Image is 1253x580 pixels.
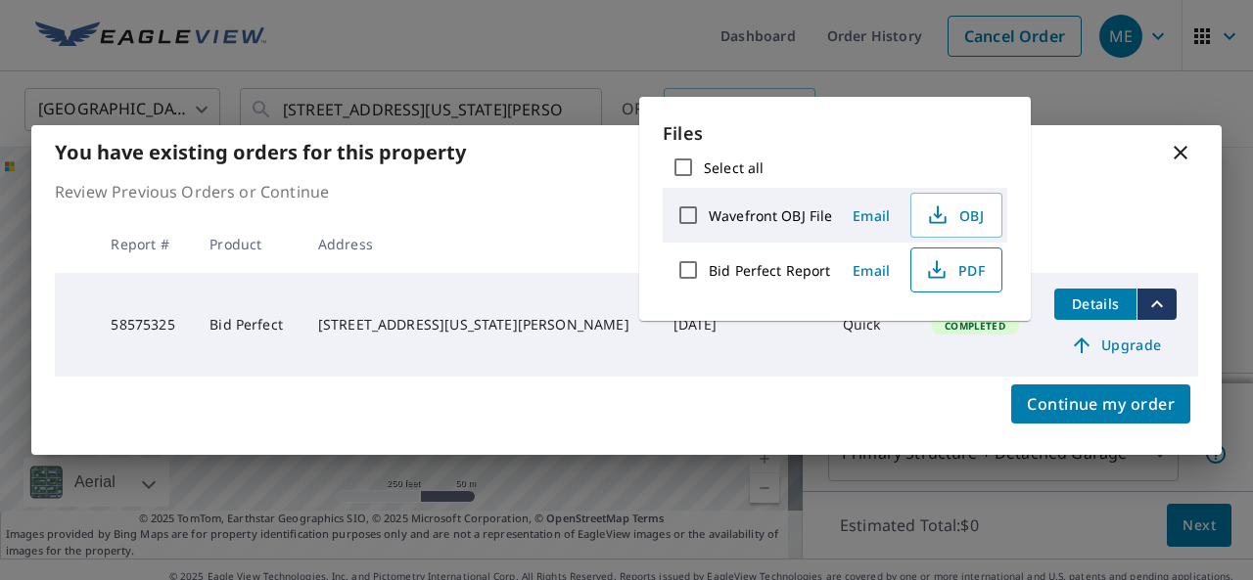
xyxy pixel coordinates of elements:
[1011,384,1190,424] button: Continue my order
[848,261,895,280] span: Email
[55,139,466,165] b: You have existing orders for this property
[1027,390,1175,418] span: Continue my order
[318,315,642,335] div: [STREET_ADDRESS][US_STATE][PERSON_NAME]
[923,203,986,227] span: OBJ
[840,201,903,231] button: Email
[1137,289,1177,320] button: filesDropdownBtn-58575325
[1054,330,1177,361] a: Upgrade
[848,206,895,225] span: Email
[194,273,302,377] td: Bid Perfect
[709,261,830,280] label: Bid Perfect Report
[933,319,1016,333] span: Completed
[95,215,194,273] th: Report #
[827,273,915,377] td: Quick
[663,120,1007,147] p: Files
[923,258,986,282] span: PDF
[910,247,1002,292] button: PDF
[55,180,1198,203] p: Review Previous Orders or Continue
[704,158,764,177] label: Select all
[1066,334,1165,357] span: Upgrade
[95,273,194,377] td: 58575325
[658,273,736,377] td: [DATE]
[1054,289,1137,320] button: detailsBtn-58575325
[194,215,302,273] th: Product
[910,193,1002,238] button: OBJ
[302,215,658,273] th: Address
[709,206,832,225] label: Wavefront OBJ File
[840,255,903,286] button: Email
[1066,294,1125,313] span: Details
